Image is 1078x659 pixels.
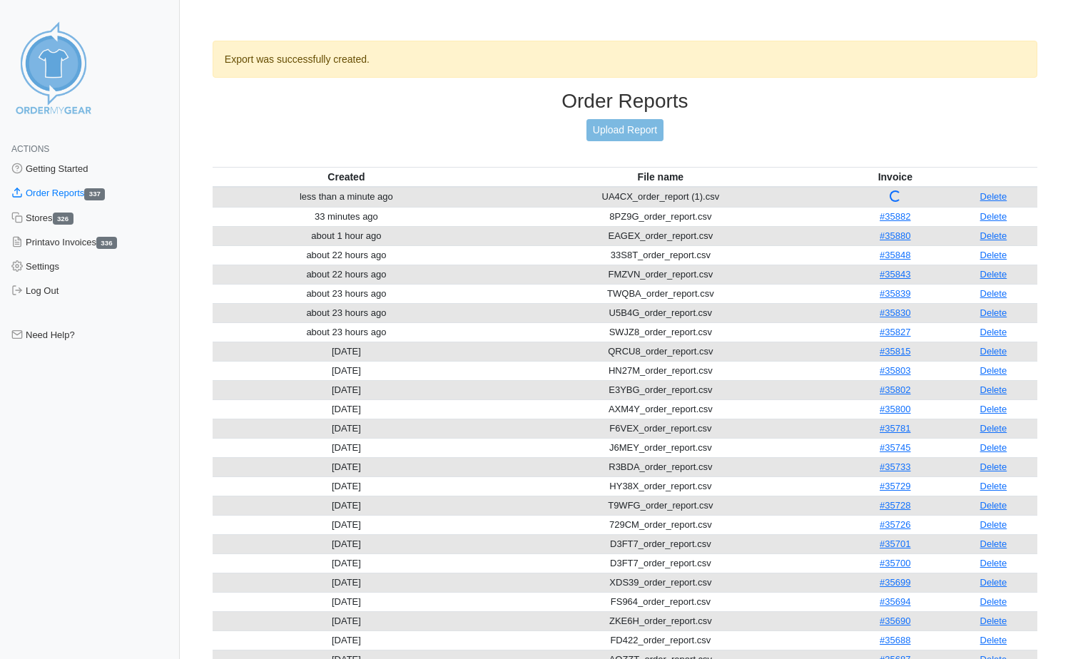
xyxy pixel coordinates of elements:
a: Delete [980,538,1007,549]
td: about 23 hours ago [213,303,480,322]
td: R3BDA_order_report.csv [480,457,841,476]
td: AXM4Y_order_report.csv [480,399,841,419]
td: D3FT7_order_report.csv [480,553,841,573]
td: [DATE] [213,515,480,534]
td: FD422_order_report.csv [480,630,841,650]
a: Delete [980,404,1007,414]
td: UA4CX_order_report (1).csv [480,187,841,208]
td: [DATE] [213,399,480,419]
a: #35880 [880,230,910,241]
td: about 23 hours ago [213,284,480,303]
h3: Order Reports [213,89,1037,113]
td: [DATE] [213,630,480,650]
a: Delete [980,481,1007,491]
td: [DATE] [213,592,480,611]
a: Delete [980,191,1007,202]
a: Delete [980,615,1007,626]
td: [DATE] [213,419,480,438]
a: #35688 [880,635,910,645]
td: FMZVN_order_report.csv [480,265,841,284]
a: #35830 [880,307,910,318]
td: [DATE] [213,534,480,553]
a: Delete [980,500,1007,511]
a: Delete [980,250,1007,260]
a: #35803 [880,365,910,376]
th: Created [213,167,480,187]
td: about 1 hour ago [213,226,480,245]
td: T9WFG_order_report.csv [480,496,841,515]
td: ZKE6H_order_report.csv [480,611,841,630]
a: Upload Report [586,119,663,141]
td: [DATE] [213,553,480,573]
a: Delete [980,327,1007,337]
span: 336 [96,237,117,249]
td: [DATE] [213,457,480,476]
a: #35733 [880,461,910,472]
td: about 22 hours ago [213,245,480,265]
td: FS964_order_report.csv [480,592,841,611]
a: #35726 [880,519,910,530]
td: F6VEX_order_report.csv [480,419,841,438]
span: 326 [53,213,73,225]
a: Delete [980,211,1007,222]
a: #35781 [880,423,910,434]
a: Delete [980,442,1007,453]
td: EAGEX_order_report.csv [480,226,841,245]
td: QRCU8_order_report.csv [480,342,841,361]
a: Delete [980,519,1007,530]
th: Invoice [841,167,950,187]
td: [DATE] [213,476,480,496]
td: about 23 hours ago [213,322,480,342]
a: Delete [980,461,1007,472]
td: J6MEY_order_report.csv [480,438,841,457]
td: 33 minutes ago [213,207,480,226]
td: XDS39_order_report.csv [480,573,841,592]
th: File name [480,167,841,187]
a: Delete [980,230,1007,241]
td: HN27M_order_report.csv [480,361,841,380]
td: less than a minute ago [213,187,480,208]
td: about 22 hours ago [213,265,480,284]
a: #35848 [880,250,910,260]
a: Delete [980,577,1007,588]
a: #35882 [880,211,910,222]
a: Delete [980,596,1007,607]
div: Export was successfully created. [213,41,1037,78]
a: #35815 [880,346,910,357]
td: [DATE] [213,438,480,457]
td: [DATE] [213,496,480,515]
a: Delete [980,365,1007,376]
td: 8PZ9G_order_report.csv [480,207,841,226]
a: #35701 [880,538,910,549]
a: #35800 [880,404,910,414]
a: #35802 [880,384,910,395]
td: SWJZ8_order_report.csv [480,322,841,342]
a: #35839 [880,288,910,299]
td: [DATE] [213,611,480,630]
td: [DATE] [213,342,480,361]
span: Actions [11,144,49,154]
td: [DATE] [213,573,480,592]
td: E3YBG_order_report.csv [480,380,841,399]
a: #35728 [880,500,910,511]
td: TWQBA_order_report.csv [480,284,841,303]
td: [DATE] [213,380,480,399]
a: #35729 [880,481,910,491]
td: [DATE] [213,361,480,380]
a: Delete [980,307,1007,318]
a: #35843 [880,269,910,280]
a: Delete [980,558,1007,568]
td: 33S8T_order_report.csv [480,245,841,265]
a: Delete [980,423,1007,434]
a: #35694 [880,596,910,607]
a: #35745 [880,442,910,453]
a: Delete [980,288,1007,299]
a: #35827 [880,327,910,337]
a: #35700 [880,558,910,568]
td: HY38X_order_report.csv [480,476,841,496]
td: 729CM_order_report.csv [480,515,841,534]
span: 337 [84,188,105,200]
a: #35690 [880,615,910,626]
a: Delete [980,635,1007,645]
td: U5B4G_order_report.csv [480,303,841,322]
